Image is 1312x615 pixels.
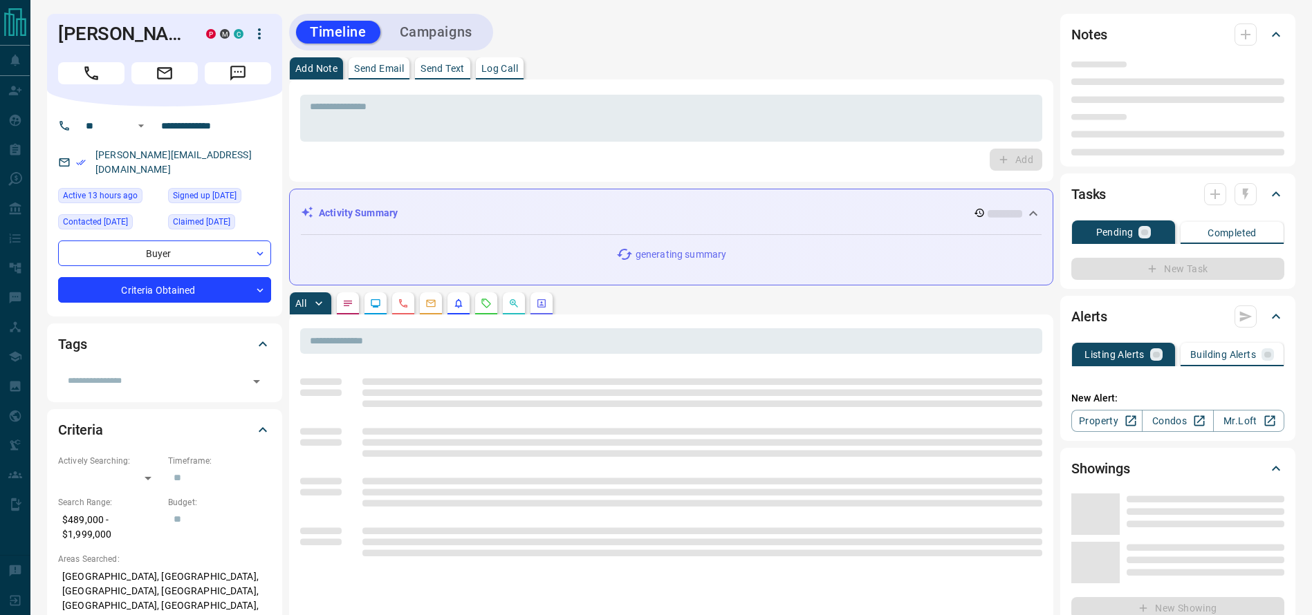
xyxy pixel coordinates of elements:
div: Criteria Obtained [58,277,271,303]
svg: Calls [398,298,409,309]
p: generating summary [636,247,726,262]
p: Add Note [295,64,338,73]
span: Contacted [DATE] [63,215,128,229]
div: Tue Jun 03 2025 [58,214,161,234]
svg: Emails [425,298,436,309]
svg: Requests [481,298,492,309]
p: Completed [1208,228,1257,238]
svg: Opportunities [508,298,519,309]
p: Pending [1096,227,1134,237]
svg: Agent Actions [536,298,547,309]
svg: Email Verified [76,158,86,167]
p: Send Text [421,64,465,73]
p: $489,000 - $1,999,000 [58,509,161,546]
span: Active 13 hours ago [63,189,138,202]
div: mrloft.ca [220,29,230,39]
span: Email [131,62,198,84]
p: Send Email [354,64,404,73]
svg: Lead Browsing Activity [370,298,381,309]
div: Criteria [58,413,271,446]
h2: Criteria [58,419,103,441]
p: Log Call [481,64,518,73]
div: condos.ca [234,29,243,39]
h2: Alerts [1071,305,1107,328]
h2: Notes [1071,23,1107,46]
div: Tue Jun 03 2025 [168,214,271,234]
p: Search Range: [58,496,161,509]
div: Activity Summary [301,200,1042,226]
div: Buyer [58,240,271,266]
button: Timeline [296,21,380,44]
p: All [295,299,306,308]
span: Signed up [DATE] [173,189,237,202]
div: Alerts [1071,300,1284,333]
span: Message [205,62,271,84]
a: Mr.Loft [1213,410,1284,432]
button: Open [247,372,266,391]
p: Budget: [168,496,271,509]
a: Condos [1142,410,1213,432]
a: [PERSON_NAME][EMAIL_ADDRESS][DOMAIN_NAME] [95,149,252,175]
span: Call [58,62,124,84]
button: Open [133,117,149,134]
p: Listing Alerts [1084,350,1145,359]
div: Tasks [1071,178,1284,211]
button: Campaigns [386,21,486,44]
div: Tags [58,328,271,361]
p: Activity Summary [319,206,398,220]
svg: Notes [342,298,353,309]
div: Mon Sep 15 2025 [58,188,161,207]
div: Notes [1071,18,1284,51]
h2: Showings [1071,457,1130,480]
div: property.ca [206,29,216,39]
p: Actively Searching: [58,455,161,467]
div: Thu Jun 27 2019 [168,188,271,207]
p: Areas Searched: [58,553,271,565]
h2: Tasks [1071,183,1106,205]
h1: [PERSON_NAME] [58,23,185,45]
p: New Alert: [1071,391,1284,406]
p: Timeframe: [168,455,271,467]
h2: Tags [58,333,86,355]
p: Building Alerts [1190,350,1256,359]
a: Property [1071,410,1143,432]
svg: Listing Alerts [453,298,464,309]
div: Showings [1071,452,1284,485]
span: Claimed [DATE] [173,215,230,229]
